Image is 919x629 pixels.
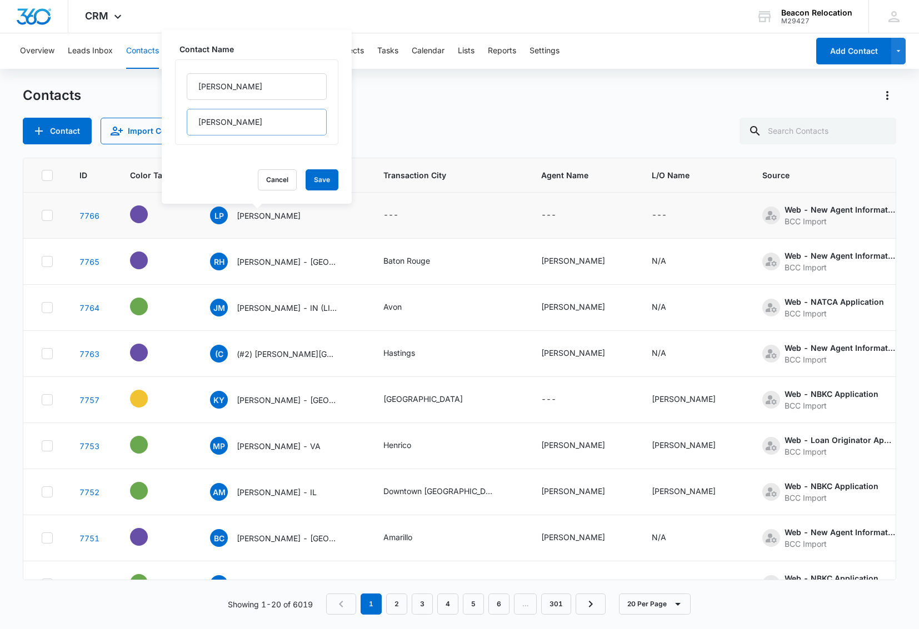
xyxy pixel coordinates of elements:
[785,308,884,319] div: BCC Import
[237,210,301,222] p: [PERSON_NAME]
[187,73,327,100] input: First Name
[383,209,418,222] div: Transaction City - - Select to Edit Field
[79,580,99,589] a: Navigate to contact details page for Kyle Thompson - TX
[762,434,916,457] div: Source - [object Object] - Select to Edit Field
[785,446,896,457] div: BCC Import
[79,441,99,451] a: Navigate to contact details page for Michael Piercy - VA
[210,575,357,593] div: Contact Name - Kyle Thompson - TX - Select to Edit Field
[541,593,571,615] a: Page 301
[541,393,556,406] div: ---
[210,299,228,316] span: JM
[130,482,168,500] div: - - Select to Edit Field
[816,38,891,64] button: Add Contact
[210,345,357,363] div: Contact Name - (#2) Caroline Schloesser - Hastings, MN - Select to Edit Field
[785,492,878,504] div: BCC Import
[383,577,432,591] div: Transaction City - Amarillo - Select to Edit Field
[530,33,560,69] button: Settings
[68,33,113,69] button: Leads Inbox
[541,301,605,313] div: [PERSON_NAME]
[781,8,852,17] div: account name
[306,169,338,190] button: Save
[652,439,716,451] div: [PERSON_NAME]
[237,532,337,544] p: [PERSON_NAME] - [GEOGRAPHIC_DATA], [GEOGRAPHIC_DATA]
[762,388,898,411] div: Source - [object Object] - Select to Edit Field
[383,301,402,313] div: Avon
[652,301,666,313] div: N/A
[762,480,898,504] div: Source - [object Object] - Select to Edit Field
[541,347,625,360] div: Agent Name - Caroline Schloesser - Select to Edit Field
[187,109,327,135] input: Last Name
[785,354,896,365] div: BCC Import
[130,344,168,361] div: - - Select to Edit Field
[541,577,605,589] div: [PERSON_NAME]
[541,531,605,543] div: [PERSON_NAME]
[785,215,896,227] div: BCC Import
[785,250,896,261] div: Web - New Agent Information
[383,255,430,266] div: Baton Rouge
[762,342,916,365] div: Source - [object Object] - Select to Edit Field
[541,531,625,545] div: Agent Name - Brennan Coldiron - Select to Edit Field
[210,575,228,593] span: KT
[23,118,92,144] button: Add Contact
[79,349,99,359] a: Navigate to contact details page for (#2) Caroline Schloesser - Hastings, MN
[762,572,898,596] div: Source - [object Object] - Select to Edit Field
[326,593,606,615] nav: Pagination
[383,169,515,181] span: Transaction City
[383,439,431,452] div: Transaction City - Henrico - Select to Edit Field
[458,33,475,69] button: Lists
[79,534,99,543] a: Navigate to contact details page for Brennan Coldiron - Amarillo, TX
[23,87,81,104] h1: Contacts
[179,43,343,55] label: Contact Name
[652,531,686,545] div: L/O Name - N/A - Select to Edit Field
[210,299,357,316] div: Contact Name - Justin Morell - IN (LIST) - Select to Edit Field
[541,209,576,222] div: Agent Name - - Select to Edit Field
[258,169,297,190] button: Cancel
[383,485,495,497] div: Downtown [GEOGRAPHIC_DATA] or [GEOGRAPHIC_DATA]
[541,485,605,497] div: [PERSON_NAME]
[762,250,916,273] div: Source - [object Object] - Select to Edit Field
[652,393,736,406] div: L/O Name - Scott Benson - Select to Edit Field
[210,437,341,455] div: Contact Name - Michael Piercy - VA - Select to Edit Field
[383,485,515,499] div: Transaction City - Downtown Chicago or South Suburbs - Select to Edit Field
[79,169,87,181] span: ID
[126,33,159,69] button: Contacts
[785,204,896,215] div: Web - New Agent Information
[79,395,99,405] a: Navigate to contact details page for Kay York - NC
[79,303,99,313] a: Navigate to contact details page for Justin Morell - IN (LIST)
[652,209,667,222] div: ---
[210,529,228,547] span: BC
[541,169,625,181] span: Agent Name
[785,342,896,354] div: Web - New Agent Information
[210,345,228,363] span: (C
[437,593,458,615] a: Page 4
[383,577,412,589] div: Amarillo
[541,255,625,268] div: Agent Name - Rima Hodgeson - Select to Edit Field
[762,169,900,181] span: Source
[237,578,337,590] p: [PERSON_NAME] - [GEOGRAPHIC_DATA]
[652,393,716,405] div: [PERSON_NAME]
[652,347,666,359] div: N/A
[20,33,54,69] button: Overview
[740,118,896,144] input: Search Contacts
[237,302,337,314] p: [PERSON_NAME] - IN (LIST)
[237,256,337,268] p: [PERSON_NAME] - [GEOGRAPHIC_DATA], [GEOGRAPHIC_DATA]
[130,436,168,454] div: - - Select to Edit Field
[652,439,736,452] div: L/O Name - Julie Manolis - Select to Edit Field
[386,593,407,615] a: Page 2
[652,577,716,589] div: [PERSON_NAME]
[785,526,896,538] div: Web - New Agent Information
[130,574,168,592] div: - - Select to Edit Field
[781,17,852,25] div: account id
[210,391,357,409] div: Contact Name - Kay York - NC - Select to Edit Field
[79,257,99,266] a: Navigate to contact details page for Rima Hodgeson - Baton Rouge, LA
[412,593,433,615] a: Page 3
[237,486,317,498] p: [PERSON_NAME] - IL
[652,577,736,591] div: L/O Name - Lisa Hook - Select to Edit Field
[383,301,422,314] div: Transaction City - Avon - Select to Edit Field
[383,531,432,545] div: Transaction City - Amarillo - Select to Edit Field
[652,169,736,181] span: L/O Name
[383,393,483,406] div: Transaction City - Raleigh - Select to Edit Field
[785,434,896,446] div: Web - Loan Originator Application
[541,301,625,314] div: Agent Name - Rob Sorrell - Select to Edit Field
[619,593,691,615] button: 20 Per Page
